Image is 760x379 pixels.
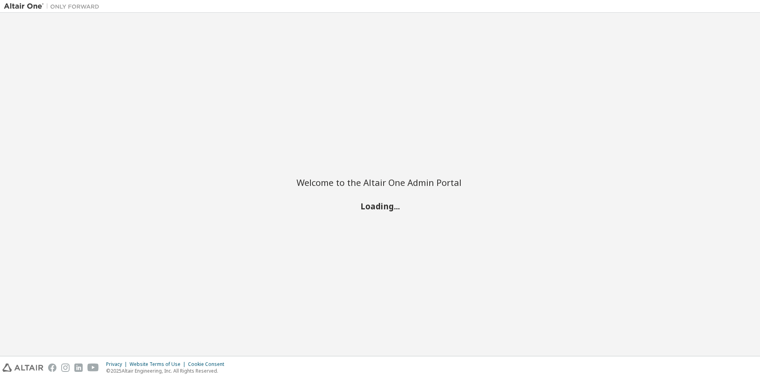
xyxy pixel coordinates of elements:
[2,364,43,372] img: altair_logo.svg
[130,361,188,367] div: Website Terms of Use
[297,201,463,211] h2: Loading...
[106,361,130,367] div: Privacy
[48,364,56,372] img: facebook.svg
[74,364,83,372] img: linkedin.svg
[61,364,70,372] img: instagram.svg
[106,367,229,374] p: © 2025 Altair Engineering, Inc. All Rights Reserved.
[4,2,103,10] img: Altair One
[87,364,99,372] img: youtube.svg
[188,361,229,367] div: Cookie Consent
[297,177,463,188] h2: Welcome to the Altair One Admin Portal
